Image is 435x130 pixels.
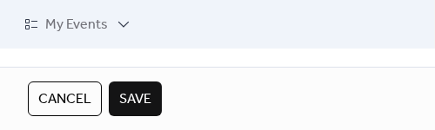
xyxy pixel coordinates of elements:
[22,65,82,103] a: Events
[28,81,102,116] button: Cancel
[109,81,162,116] button: Save
[45,15,108,36] span: My Events
[119,89,151,110] span: Save
[82,65,177,103] span: / Add Event
[38,89,91,110] span: Cancel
